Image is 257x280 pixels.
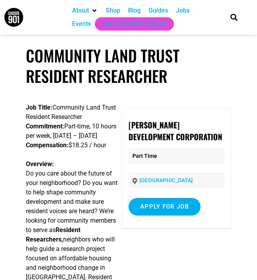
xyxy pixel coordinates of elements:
a: Shop [106,6,120,15]
b: Resident Researchers, [26,226,80,243]
input: Apply for job [128,198,201,216]
span: Part-time, 10 hours per week, [DATE] – [DATE] [26,123,116,139]
p: Part Time [128,148,224,164]
span: Community Land Trust Resident Researcher [26,104,116,121]
span: Do you care about the future of your neighborhood? Do you want to help shape community developmen... [26,170,118,234]
a: Blog [128,6,141,15]
b: Job Title: [26,104,52,111]
span: neighbors who will help guide a research project focused on affordable housing and neighborhood c... [26,236,115,271]
b: Overview: [26,160,54,168]
div: About [68,4,102,17]
nav: Main nav [68,4,220,31]
a: Jobs [176,6,190,15]
a: [GEOGRAPHIC_DATA] [139,177,193,183]
span: $18.25 / hour [69,141,106,149]
a: Get Choose901 Emails [103,19,166,29]
a: Events [72,19,91,29]
strong: [PERSON_NAME] Development Corporation [128,119,222,143]
a: About [72,6,89,15]
h1: Community Land Trust Resident Researcher [26,45,232,86]
a: Guides [148,6,168,15]
b: Compensation: [26,141,69,149]
div: Search [228,11,241,24]
b: Commitment: [26,123,64,130]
